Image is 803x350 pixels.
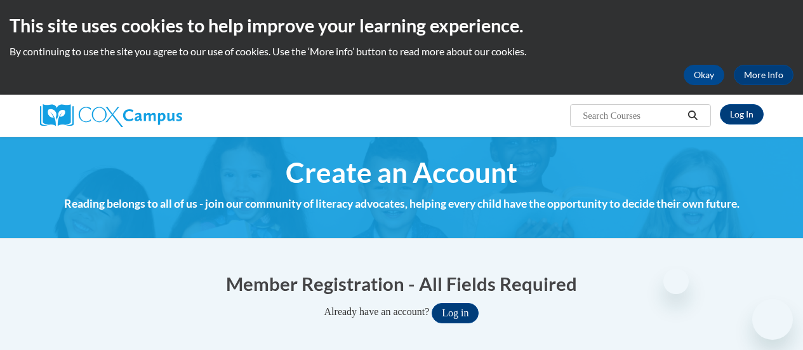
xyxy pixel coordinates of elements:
[734,65,793,85] a: More Info
[581,108,683,123] input: Search Courses
[752,299,793,340] iframe: Button to launch messaging window
[684,65,724,85] button: Okay
[40,196,764,212] h4: Reading belongs to all of us - join our community of literacy advocates, helping every child have...
[683,108,702,123] button: Search
[10,13,793,38] h2: This site uses cookies to help improve your learning experience.
[432,303,479,323] button: Log in
[40,104,182,127] img: Cox Campus
[286,156,517,189] span: Create an Account
[40,271,764,297] h1: Member Registration - All Fields Required
[324,306,430,317] span: Already have an account?
[663,269,689,294] iframe: Close message
[10,44,793,58] p: By continuing to use the site you agree to our use of cookies. Use the ‘More info’ button to read...
[720,104,764,125] a: Log In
